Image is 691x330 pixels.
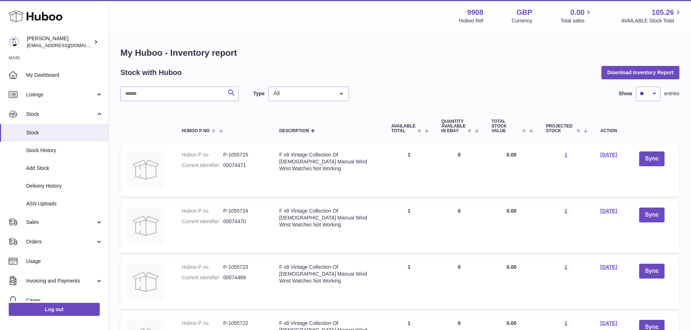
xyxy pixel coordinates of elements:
div: F x8 Vintage Collection Of [DEMOGRAPHIC_DATA] Manual Wind Wrist Watches Not Working [279,151,377,172]
span: Listings [26,91,95,98]
dd: 00074469 [223,274,264,281]
button: Download Inventory Report [601,66,679,79]
h2: Stock with Huboo [120,68,182,78]
dt: Huboo P no [182,320,223,327]
span: 0.00 [506,208,516,214]
span: ASN Uploads [26,200,103,207]
span: 0.00 [506,264,516,270]
strong: GBP [517,8,532,17]
span: AVAILABLE Total [391,124,416,133]
span: Total stock value [491,119,520,134]
td: 0 [434,200,484,253]
a: Log out [9,303,100,316]
a: [DATE] [600,264,617,270]
span: Total sales [560,17,593,24]
dd: P-1055725 [223,151,264,158]
img: internalAdmin-9908@internal.huboo.com [9,37,20,47]
dd: P-1055723 [223,264,264,271]
span: Cases [26,297,103,304]
dt: Current identifier [182,218,223,225]
td: 1 [384,144,434,197]
a: [DATE] [600,320,617,326]
button: Sync [639,264,665,279]
div: F x8 Vintage Collection Of [DEMOGRAPHIC_DATA] Manual Wind Wrist Watches Not Working [279,264,377,284]
span: Description [279,129,309,133]
span: 0.00 [506,152,516,158]
span: Projected Stock [546,124,575,133]
dd: P-1055722 [223,320,264,327]
dt: Current identifier [182,162,223,169]
td: 1 [384,200,434,253]
img: product image [128,151,164,188]
dd: 00074471 [223,162,264,169]
span: Stock History [26,147,103,154]
span: Usage [26,258,103,265]
a: [DATE] [600,208,617,214]
a: 1 [564,152,567,158]
a: 0.00 Total sales [560,8,593,24]
span: Delivery History [26,183,103,189]
td: 0 [434,256,484,309]
span: Stock [26,111,95,118]
span: All [272,90,334,97]
div: Action [600,129,617,133]
dt: Huboo P no [182,264,223,271]
dt: Huboo P no [182,151,223,158]
span: 0.00 [506,320,516,326]
td: 0 [434,144,484,197]
dt: Current identifier [182,274,223,281]
span: Add Stock [26,165,103,172]
a: 1 [564,208,567,214]
td: 1 [384,256,434,309]
dt: Huboo P no [182,208,223,214]
dd: 00074470 [223,218,264,225]
a: 1 [564,320,567,326]
span: 0.00 [571,8,585,17]
a: [DATE] [600,152,617,158]
button: Sync [639,208,665,222]
span: entries [664,90,679,97]
div: Currency [512,17,532,24]
div: F x8 Vintage Collection Of [DEMOGRAPHIC_DATA] Manual Wind Wrist Watches Not Working [279,208,377,228]
span: AVAILABLE Stock Total [621,17,682,24]
a: 1 [564,264,567,270]
div: [PERSON_NAME] [27,35,92,49]
span: Quantity Available in eBay [441,119,466,134]
label: Show [619,90,632,97]
span: [EMAIL_ADDRESS][DOMAIN_NAME] [27,42,107,48]
h1: My Huboo - Inventory report [120,47,679,59]
div: Huboo Ref [459,17,484,24]
span: Stock [26,129,103,136]
strong: 9908 [467,8,484,17]
button: Sync [639,151,665,166]
img: product image [128,264,164,300]
dd: P-1055724 [223,208,264,214]
span: Huboo P no [182,129,210,133]
span: 105.26 [652,8,674,17]
span: Orders [26,238,95,245]
span: My Dashboard [26,72,103,79]
span: Sales [26,219,95,226]
a: 105.26 AVAILABLE Stock Total [621,8,682,24]
span: Invoicing and Payments [26,277,95,284]
label: Type [253,90,265,97]
img: product image [128,208,164,244]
